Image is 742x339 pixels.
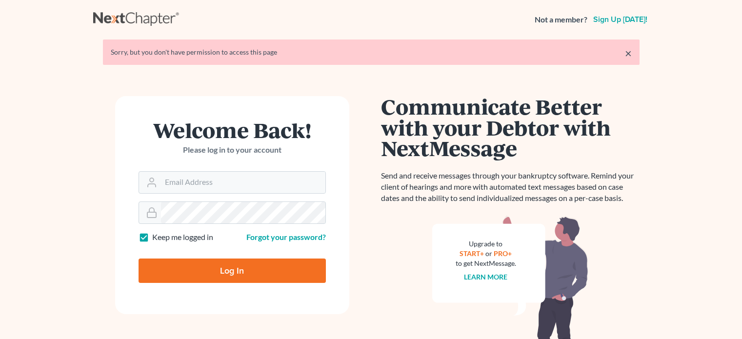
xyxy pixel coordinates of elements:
[381,96,640,159] h1: Communicate Better with your Debtor with NextMessage
[591,16,649,23] a: Sign up [DATE]!
[456,259,516,268] div: to get NextMessage.
[139,259,326,283] input: Log In
[625,47,632,59] a: ×
[456,239,516,249] div: Upgrade to
[139,120,326,140] h1: Welcome Back!
[139,144,326,156] p: Please log in to your account
[246,232,326,241] a: Forgot your password?
[485,249,492,258] span: or
[152,232,213,243] label: Keep me logged in
[161,172,325,193] input: Email Address
[494,249,512,258] a: PRO+
[381,170,640,204] p: Send and receive messages through your bankruptcy software. Remind your client of hearings and mo...
[464,273,507,281] a: Learn more
[460,249,484,258] a: START+
[111,47,632,57] div: Sorry, but you don't have permission to access this page
[535,14,587,25] strong: Not a member?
